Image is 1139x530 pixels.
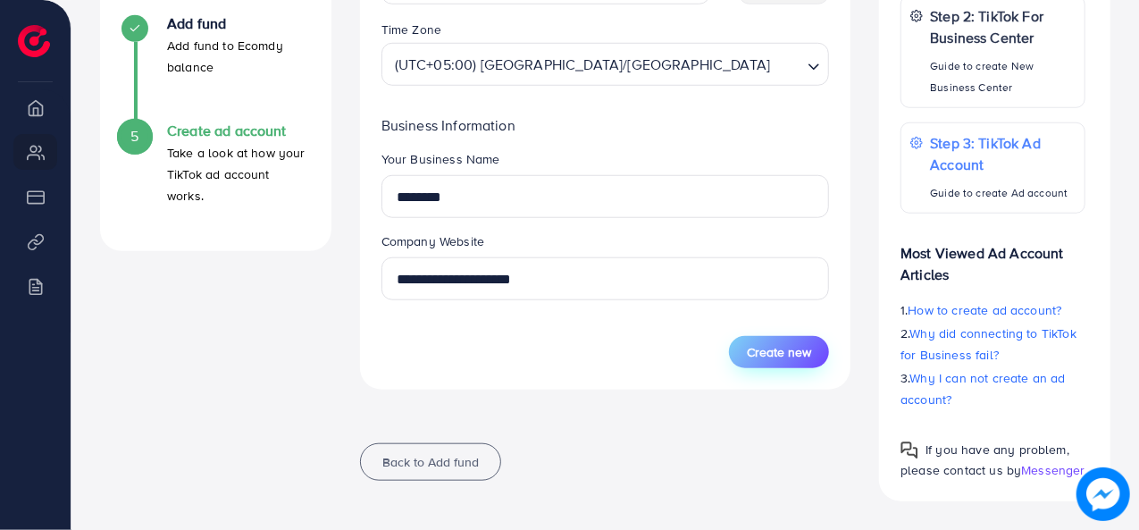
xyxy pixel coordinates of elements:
[130,126,138,147] span: 5
[900,442,918,459] img: Popup guide
[900,367,1085,410] p: 3.
[167,122,310,139] h4: Create ad account
[360,443,501,480] button: Back to Add fund
[100,15,331,122] li: Add fund
[900,323,1085,366] p: 2.
[391,48,775,80] span: (UTC+05:00) [GEOGRAPHIC_DATA]/[GEOGRAPHIC_DATA]
[381,114,830,136] p: Business Information
[381,21,441,38] label: Time Zone
[18,25,50,57] img: logo
[1021,461,1085,479] span: Messenger
[900,324,1076,364] span: Why did connecting to TikTok for Business fail?
[775,47,800,80] input: Search for option
[747,343,811,361] span: Create new
[930,5,1076,48] p: Step 2: TikTok For Business Center
[167,15,310,32] h4: Add fund
[381,43,830,86] div: Search for option
[381,232,830,257] legend: Company Website
[900,228,1085,285] p: Most Viewed Ad Account Articles
[900,369,1066,408] span: Why I can not create an ad account?
[930,132,1076,175] p: Step 3: TikTok Ad Account
[167,142,310,206] p: Take a look at how your TikTok ad account works.
[930,182,1076,204] p: Guide to create Ad account
[900,441,1069,479] span: If you have any problem, please contact us by
[930,55,1076,98] p: Guide to create New Business Center
[900,299,1085,321] p: 1.
[100,122,331,230] li: Create ad account
[909,301,1062,319] span: How to create ad account?
[167,35,310,78] p: Add fund to Ecomdy balance
[1076,467,1130,521] img: image
[382,453,479,471] span: Back to Add fund
[729,336,829,368] button: Create new
[381,150,830,175] legend: Your Business Name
